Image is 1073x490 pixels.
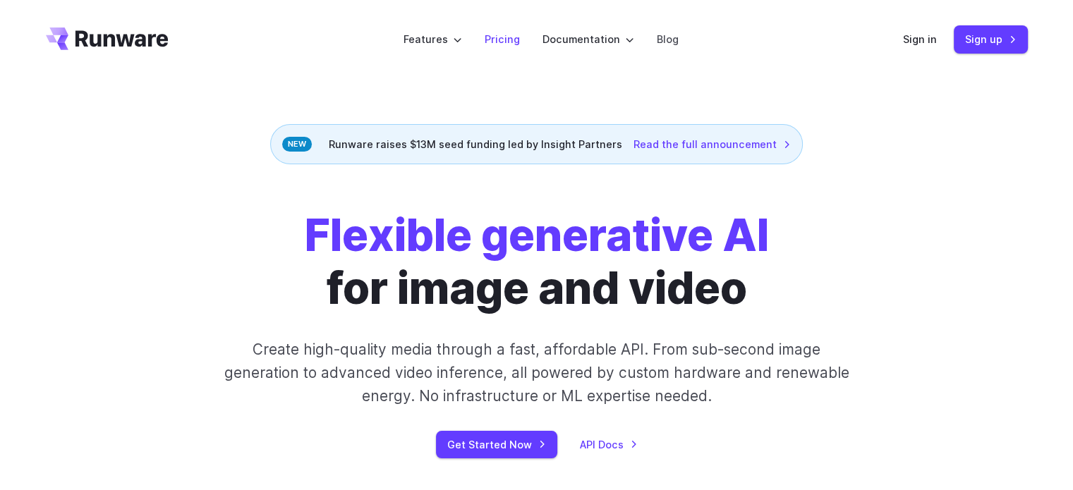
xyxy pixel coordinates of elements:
[305,209,769,315] h1: for image and video
[436,431,557,458] a: Get Started Now
[485,31,520,47] a: Pricing
[657,31,679,47] a: Blog
[903,31,937,47] a: Sign in
[634,136,791,152] a: Read the full announcement
[580,436,638,453] a: API Docs
[222,338,851,408] p: Create high-quality media through a fast, affordable API. From sub-second image generation to adv...
[270,124,803,164] div: Runware raises $13M seed funding led by Insight Partners
[305,209,769,262] strong: Flexible generative AI
[542,31,634,47] label: Documentation
[404,31,462,47] label: Features
[46,27,169,50] a: Go to /
[954,25,1028,53] a: Sign up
